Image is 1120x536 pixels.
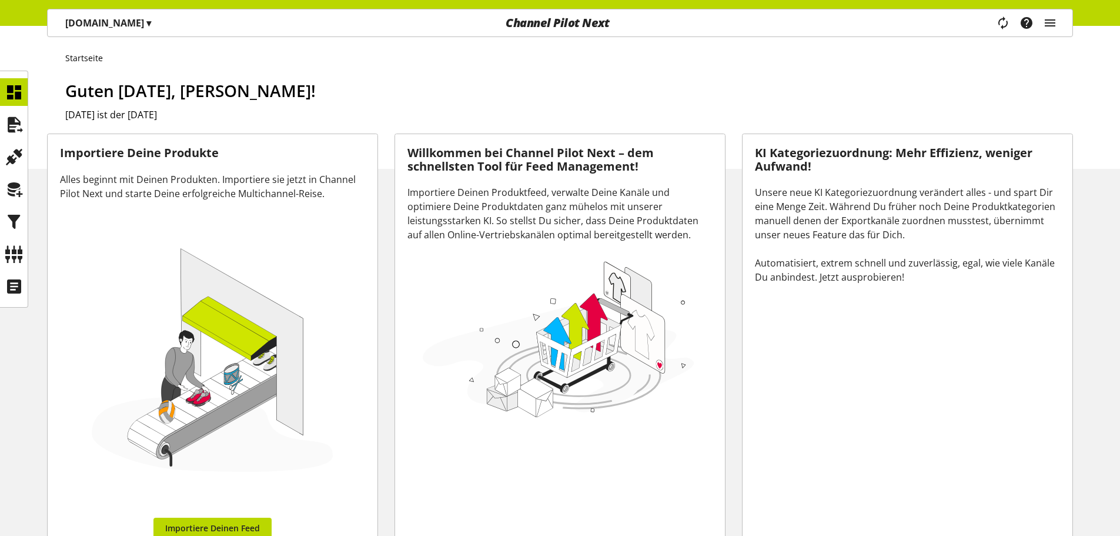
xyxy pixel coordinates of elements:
img: 78e1b9dcff1e8392d83655fcfc870417.svg [419,257,698,421]
h3: Importiere Deine Produkte [60,147,365,160]
span: Importiere Deinen Feed [165,522,260,534]
span: ▾ [146,16,151,29]
nav: main navigation [47,9,1073,37]
h3: KI Kategoriezuordnung: Mehr Effizienz, weniger Aufwand! [755,147,1060,173]
div: Unsere neue KI Kategoriezuordnung verändert alles - und spart Dir eine Menge Zeit. Während Du frü... [755,185,1060,284]
div: Importiere Deinen Produktfeed, verwalte Deine Kanäle und optimiere Deine Produktdaten ganz mühelo... [407,185,713,242]
p: [DOMAIN_NAME] [65,16,151,30]
div: Alles beginnt mit Deinen Produkten. Importiere sie jetzt in Channel Pilot Next und starte Deine e... [60,172,365,201]
h2: [DATE] ist der [DATE] [65,108,1073,122]
span: Guten [DATE], [PERSON_NAME]! [65,79,316,102]
h3: Willkommen bei Channel Pilot Next – dem schnellsten Tool für Feed Management! [407,147,713,173]
img: ce2b93688b7a4d1f15e5c669d171ab6f.svg [60,213,365,518]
